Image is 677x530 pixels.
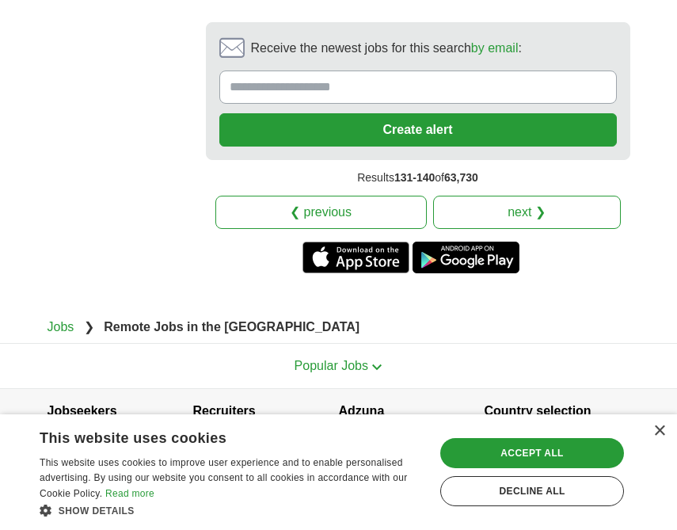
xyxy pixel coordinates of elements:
[84,320,94,334] span: ❯
[206,160,630,196] div: Results of
[215,196,427,229] a: ❮ previous
[302,242,409,273] a: Get the iPhone app
[471,41,519,55] a: by email
[433,196,621,229] a: next ❯
[251,39,522,58] span: Receive the newest jobs for this search :
[444,171,478,184] span: 63,730
[440,476,624,506] div: Decline all
[104,320,359,334] strong: Remote Jobs in the [GEOGRAPHIC_DATA]
[40,424,383,448] div: This website uses cookies
[653,425,665,437] div: Close
[105,488,154,499] a: Read more, opens a new window
[48,320,74,334] a: Jobs
[59,505,135,517] span: Show details
[295,359,368,372] span: Popular Jobs
[371,364,382,371] img: toggle icon
[485,389,630,433] h4: Country selection
[413,242,519,273] a: Get the Android app
[394,171,435,184] span: 131-140
[219,113,617,147] button: Create alert
[40,502,423,518] div: Show details
[440,438,624,468] div: Accept all
[40,457,407,500] span: This website uses cookies to improve user experience and to enable personalised advertising. By u...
